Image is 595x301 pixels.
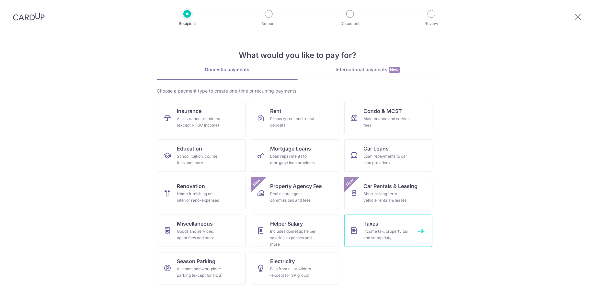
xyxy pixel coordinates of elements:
a: EducationSchool, tuition, course fees and more [158,139,246,172]
div: Domestic payments [157,66,298,73]
p: Recipient [163,20,211,27]
p: Document [326,20,374,27]
div: All insurance premiums (except NTUC Income) [177,116,224,128]
span: Mortgage Loans [270,145,311,152]
span: New [389,67,400,73]
a: InsuranceAll insurance premiums (except NTUC Income) [158,102,246,134]
span: Renovation [177,182,205,190]
span: Electricity [270,257,295,265]
span: Taxes [364,220,379,228]
a: RentProperty rent and rental deposits [251,102,339,134]
a: TaxesIncome tax, property tax and stamp duty [344,215,432,247]
div: Includes domestic helper salaries, expenses and more [270,228,317,248]
a: Season ParkingAll home and workplace parking (except for HDB) [158,252,246,284]
p: Amount [245,20,293,27]
a: Property Agency FeeReal estate agent commissions and feesNew [251,177,339,209]
span: Season Parking [177,257,216,265]
p: Review [407,20,455,27]
div: Goods and services, agent fees and more [177,228,224,241]
div: Loan repayments to car loan providers [364,153,410,166]
span: Helper Salary [270,220,303,228]
span: Car Rentals & Leasing [364,182,418,190]
div: Short or long‑term vehicle rentals & leases [364,191,410,204]
span: New [251,177,262,188]
span: Car Loans [364,145,389,152]
span: Property Agency Fee [270,182,322,190]
a: Car Rentals & LeasingShort or long‑term vehicle rentals & leasesNew [344,177,432,209]
div: Loan repayments to mortgage loan providers [270,153,317,166]
h4: What would you like to pay for? [157,50,438,61]
div: Bills from all providers (except for SP group) [270,266,317,279]
div: Choose a payment type to create one-time or recurring payments. [157,88,438,94]
span: Miscellaneous [177,220,213,228]
div: School, tuition, course fees and more [177,153,224,166]
div: All home and workplace parking (except for HDB) [177,266,224,279]
a: Car LoansLoan repayments to car loan providers [344,139,432,172]
a: Condo & MCSTMaintenance and service fees [344,102,432,134]
span: Condo & MCST [364,107,402,115]
a: RenovationHome furnishing or interior reno-expenses [158,177,246,209]
a: MiscellaneousGoods and services, agent fees and more [158,215,246,247]
div: Income tax, property tax and stamp duty [364,228,410,241]
a: Mortgage LoansLoan repayments to mortgage loan providers [251,139,339,172]
span: Rent [270,107,282,115]
span: Insurance [177,107,202,115]
a: Helper SalaryIncludes domestic helper salaries, expenses and more [251,215,339,247]
div: International payments [298,66,438,73]
img: CardUp [13,13,45,21]
div: Real estate agent commissions and fees [270,191,317,204]
div: Home furnishing or interior reno-expenses [177,191,224,204]
span: Education [177,145,202,152]
span: New [344,177,355,188]
div: Maintenance and service fees [364,116,410,128]
div: Property rent and rental deposits [270,116,317,128]
a: ElectricityBills from all providers (except for SP group) [251,252,339,284]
